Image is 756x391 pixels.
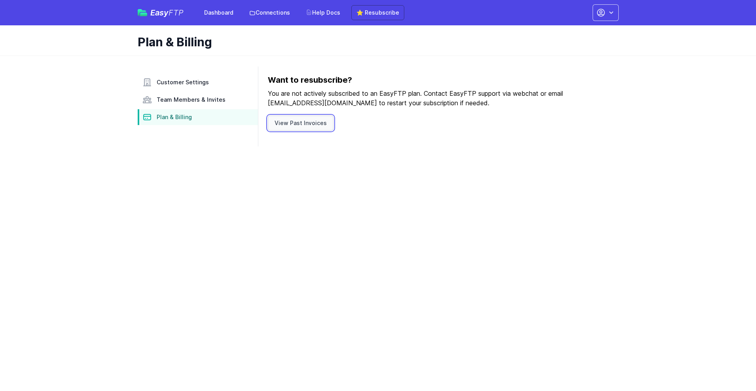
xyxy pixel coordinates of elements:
[716,351,747,382] iframe: Drift Widget Chat Controller
[157,78,209,86] span: Customer Settings
[138,9,147,16] img: easyftp_logo.png
[138,35,612,49] h1: Plan & Billing
[199,6,238,20] a: Dashboard
[268,89,609,108] p: You are not actively subscribed to an EasyFTP plan. Contact EasyFTP support via webchat or email ...
[138,74,258,90] a: Customer Settings
[138,92,258,108] a: Team Members & Invites
[138,9,184,17] a: EasyFTP
[301,6,345,20] a: Help Docs
[150,9,184,17] span: Easy
[268,116,333,131] a: View Past Invoices
[268,74,609,89] h3: Want to resubscribe?
[244,6,295,20] a: Connections
[157,96,225,104] span: Team Members & Invites
[169,8,184,17] span: FTP
[138,109,258,125] a: Plan & Billing
[157,113,192,121] span: Plan & Billing
[351,5,404,20] a: ⭐ Resubscribe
